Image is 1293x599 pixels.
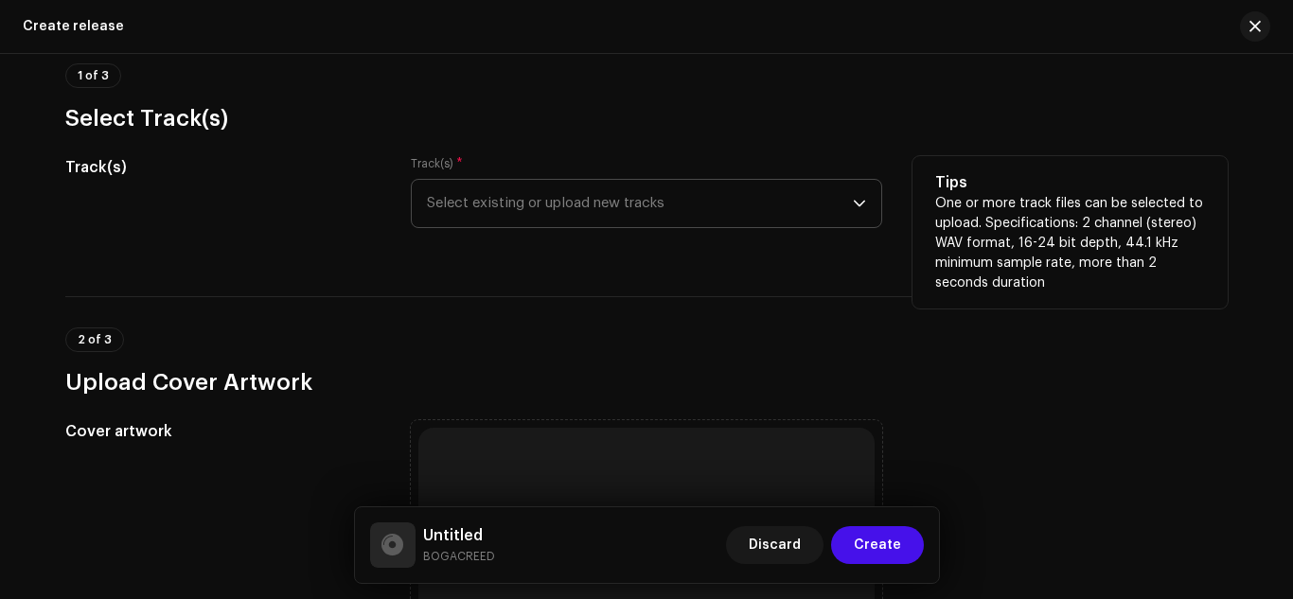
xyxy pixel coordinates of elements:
[65,103,1228,133] h3: Select Track(s)
[423,524,495,547] h5: Untitled
[65,156,381,179] h5: Track(s)
[427,180,853,227] span: Select existing or upload new tracks
[423,547,495,566] small: Untitled
[65,420,381,443] h5: Cover artwork
[853,180,866,227] div: dropdown trigger
[935,194,1205,293] p: One or more track files can be selected to upload. Specifications: 2 channel (stereo) WAV format,...
[854,526,901,564] span: Create
[935,171,1205,194] h5: Tips
[65,367,1228,397] h3: Upload Cover Artwork
[831,526,924,564] button: Create
[411,156,463,171] label: Track(s)
[749,526,801,564] span: Discard
[726,526,824,564] button: Discard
